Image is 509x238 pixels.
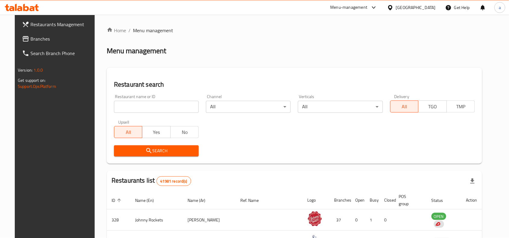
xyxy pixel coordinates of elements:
[114,126,142,138] button: All
[17,17,100,32] a: Restaurants Management
[393,102,416,111] span: All
[112,176,191,186] h2: Restaurants list
[432,213,446,220] span: OPEN
[418,100,447,113] button: TGO
[240,197,267,204] span: Ref. Name
[17,32,100,46] a: Branches
[114,80,475,89] h2: Restaurant search
[365,209,380,231] td: 1
[170,126,199,138] button: No
[142,126,170,138] button: Yes
[396,4,436,11] div: [GEOGRAPHIC_DATA]
[461,191,482,209] th: Action
[18,76,46,84] span: Get support on:
[33,66,43,74] span: 1.0.0
[135,197,162,204] span: Name (En)
[107,46,166,56] h2: Menu management
[173,128,196,137] span: No
[365,191,380,209] th: Busy
[130,209,183,231] td: Johnny Rockets
[390,100,419,113] button: All
[399,193,419,207] span: POS group
[145,128,168,137] span: Yes
[307,211,322,226] img: Johnny Rockets
[188,197,213,204] span: Name (Ar)
[119,147,194,155] span: Search
[302,191,330,209] th: Logo
[435,221,441,227] img: delivery hero logo
[449,102,473,111] span: TMP
[465,174,480,188] div: Export file
[117,128,140,137] span: All
[114,145,199,156] button: Search
[133,27,173,34] span: Menu management
[330,4,368,11] div: Menu-management
[128,27,131,34] li: /
[157,178,191,184] span: 41981 record(s)
[351,191,365,209] th: Open
[434,221,444,228] div: Indicates that the vendor menu management has been moved to DH Catalog service
[156,176,191,186] div: Total records count
[421,102,444,111] span: TGO
[432,197,451,204] span: Status
[330,209,351,231] td: 37
[447,100,475,113] button: TMP
[298,101,383,113] div: All
[499,4,501,11] span: a
[114,101,199,113] input: Search for restaurant name or ID..
[112,197,123,204] span: ID
[380,209,394,231] td: 0
[330,191,351,209] th: Branches
[183,209,236,231] td: [PERSON_NAME]
[30,50,95,57] span: Search Branch Phone
[380,191,394,209] th: Closed
[206,101,291,113] div: All
[18,66,33,74] span: Version:
[107,27,482,34] nav: breadcrumb
[107,27,126,34] a: Home
[107,209,130,231] td: 328
[30,35,95,42] span: Branches
[18,82,56,90] a: Support.OpsPlatform
[394,94,409,99] label: Delivery
[30,21,95,28] span: Restaurants Management
[17,46,100,60] a: Search Branch Phone
[118,120,129,124] label: Upsell
[351,209,365,231] td: 0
